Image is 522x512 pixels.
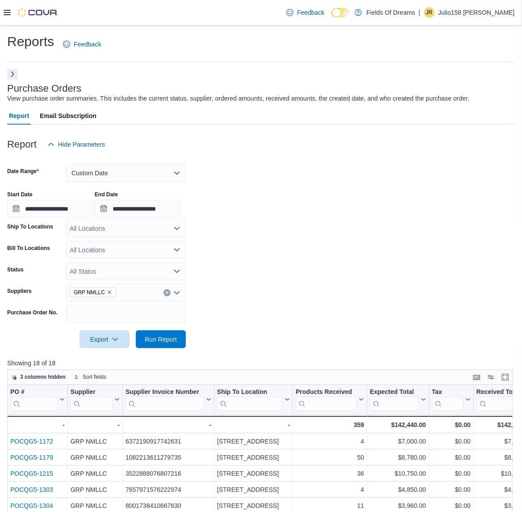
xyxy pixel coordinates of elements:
div: $7,000.00 [370,436,426,447]
div: [STREET_ADDRESS] [217,469,290,479]
label: Status [7,266,24,273]
a: POCQG5-1303 [10,487,53,494]
div: GRP NMLLC [71,485,120,495]
input: Dark Mode [332,8,350,17]
button: Clear input [164,289,171,296]
label: Purchase Order No. [7,309,58,316]
label: Start Date [7,191,33,198]
a: Feedback [283,4,328,21]
button: Remove GRP NMLLC from selection in this group [107,290,112,295]
div: Expected Total [370,389,419,397]
button: Custom Date [66,164,186,182]
div: View purchase order summaries. This includes the current status, supplier, ordered amounts, recei... [7,94,470,103]
div: 6372190917742631 [126,436,211,447]
div: $4,850.00 [370,485,426,495]
h3: Purchase Orders [7,83,81,94]
div: PO # URL [10,389,58,411]
div: Supplier Invoice Number [126,389,204,397]
span: GRP NMLLC [74,288,105,297]
button: Keyboard shortcuts [471,372,482,383]
span: Email Subscription [40,107,97,125]
div: [STREET_ADDRESS] [217,485,290,495]
button: Sort fields [70,372,110,383]
label: End Date [95,191,118,198]
div: $0.00 [432,453,471,463]
div: [STREET_ADDRESS] [217,436,290,447]
button: Display options [486,372,497,383]
a: POCQG5-1215 [10,470,53,478]
div: Ship To Location [217,389,283,411]
div: $8,780.00 [370,453,426,463]
button: Supplier Invoice Number [126,389,211,411]
label: Ship To Locations [7,223,53,230]
span: Export [85,330,124,348]
div: Ship To Location [217,389,283,397]
button: Open list of options [173,246,181,254]
div: $0.00 [432,469,471,479]
div: [STREET_ADDRESS] [217,453,290,463]
p: Julio158 [PERSON_NAME] [438,7,515,18]
div: 36 [296,469,364,479]
div: GRP NMLLC [71,501,120,512]
input: Press the down key to open a popover containing a calendar. [95,200,181,218]
span: Feedback [74,40,101,49]
a: POCQG5-1304 [10,503,53,510]
div: [STREET_ADDRESS] [217,501,290,512]
div: Expected Total [370,389,419,411]
div: 3522888076807216 [126,469,211,479]
div: 4 [296,485,364,495]
button: Ship To Location [217,389,290,411]
div: 8001738410667630 [126,501,211,512]
div: Tax [432,389,464,411]
input: Press the down key to open a popover containing a calendar. [7,200,93,218]
button: 3 columns hidden [8,372,69,383]
div: Supplier Invoice Number [126,389,204,411]
p: Showing 18 of 18 [7,359,518,368]
div: Products Received [296,389,357,411]
div: 359 [296,420,364,431]
div: - [10,420,65,431]
h1: Reports [7,33,54,51]
button: Open list of options [173,289,181,296]
button: Tax [432,389,471,411]
span: Run Report [145,335,177,344]
div: GRP NMLLC [71,469,120,479]
img: Cova [18,8,58,17]
p: Fields Of Dreams [366,7,415,18]
p: | [419,7,421,18]
span: Report [9,107,29,125]
button: Products Received [296,389,364,411]
span: 3 columns hidden [20,374,66,381]
span: JR [426,7,433,18]
div: GRP NMLLC [71,453,120,463]
button: Enter fullscreen [500,372,511,383]
button: Open list of options [173,225,181,232]
div: Julio158 Retana [424,7,435,18]
div: 1082213611279735 [126,453,211,463]
div: $0.00 [432,501,471,512]
div: 50 [296,453,364,463]
button: Export [80,330,130,348]
button: Run Report [136,330,186,348]
div: $0.00 [432,436,471,447]
button: Supplier [71,389,120,411]
div: 4 [296,436,364,447]
div: $3,960.00 [370,501,426,512]
div: $0.00 [432,485,471,495]
div: $10,750.00 [370,469,426,479]
button: PO # [10,389,65,411]
label: Bill To Locations [7,245,50,252]
span: Hide Parameters [58,140,105,149]
h3: Report [7,139,37,150]
div: Supplier [71,389,113,411]
div: Tax [432,389,464,397]
div: $0.00 [432,420,471,431]
div: GRP NMLLC [71,436,120,447]
a: POCQG5-1179 [10,454,53,461]
div: - [71,420,120,431]
span: Feedback [297,8,324,17]
div: - [126,420,211,431]
button: Hide Parameters [44,135,109,153]
label: Date Range [7,168,39,175]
